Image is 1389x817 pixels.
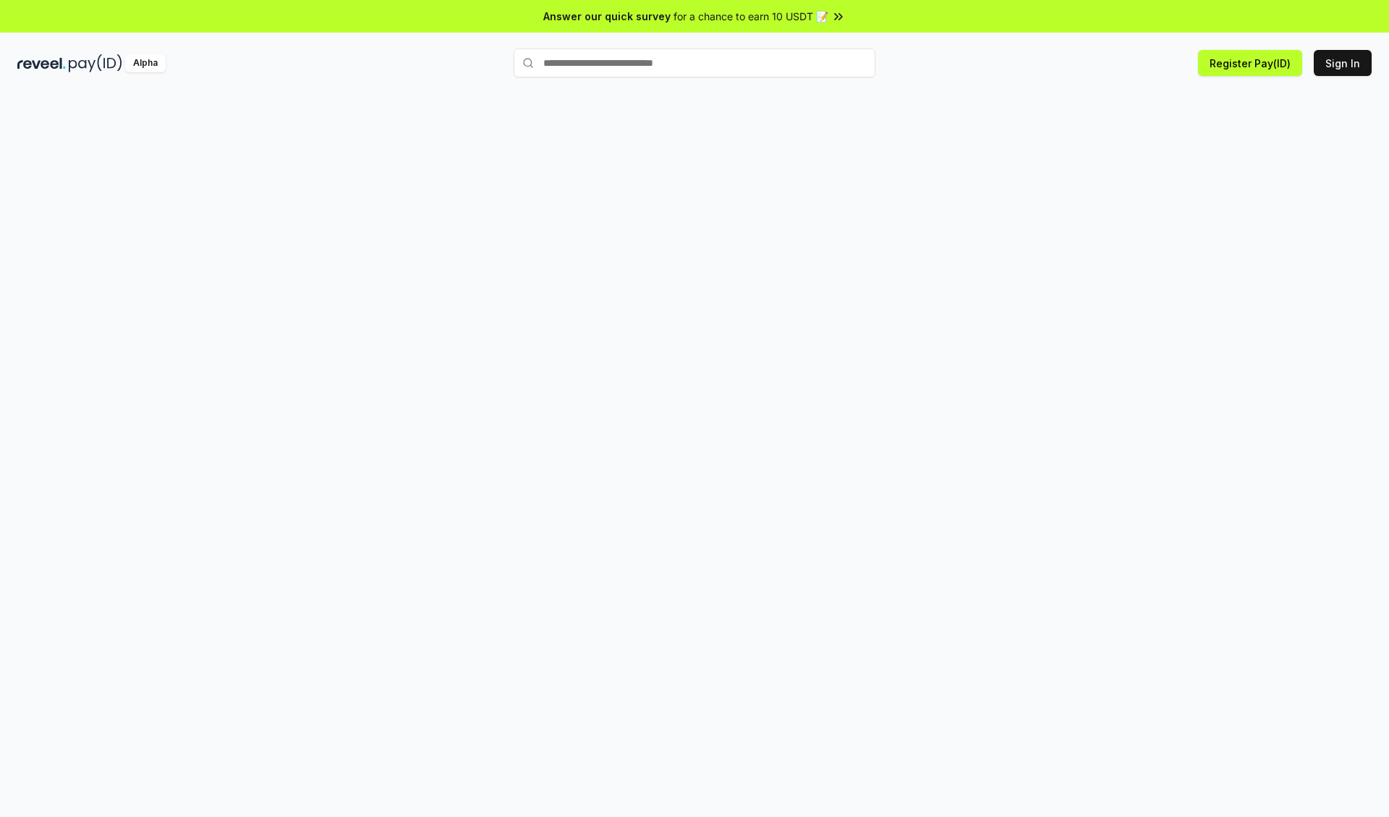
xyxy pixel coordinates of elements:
div: Alpha [125,54,166,72]
span: Answer our quick survey [543,9,671,24]
span: for a chance to earn 10 USDT 📝 [674,9,828,24]
img: reveel_dark [17,54,66,72]
img: pay_id [69,54,122,72]
button: Register Pay(ID) [1198,50,1302,76]
button: Sign In [1314,50,1372,76]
